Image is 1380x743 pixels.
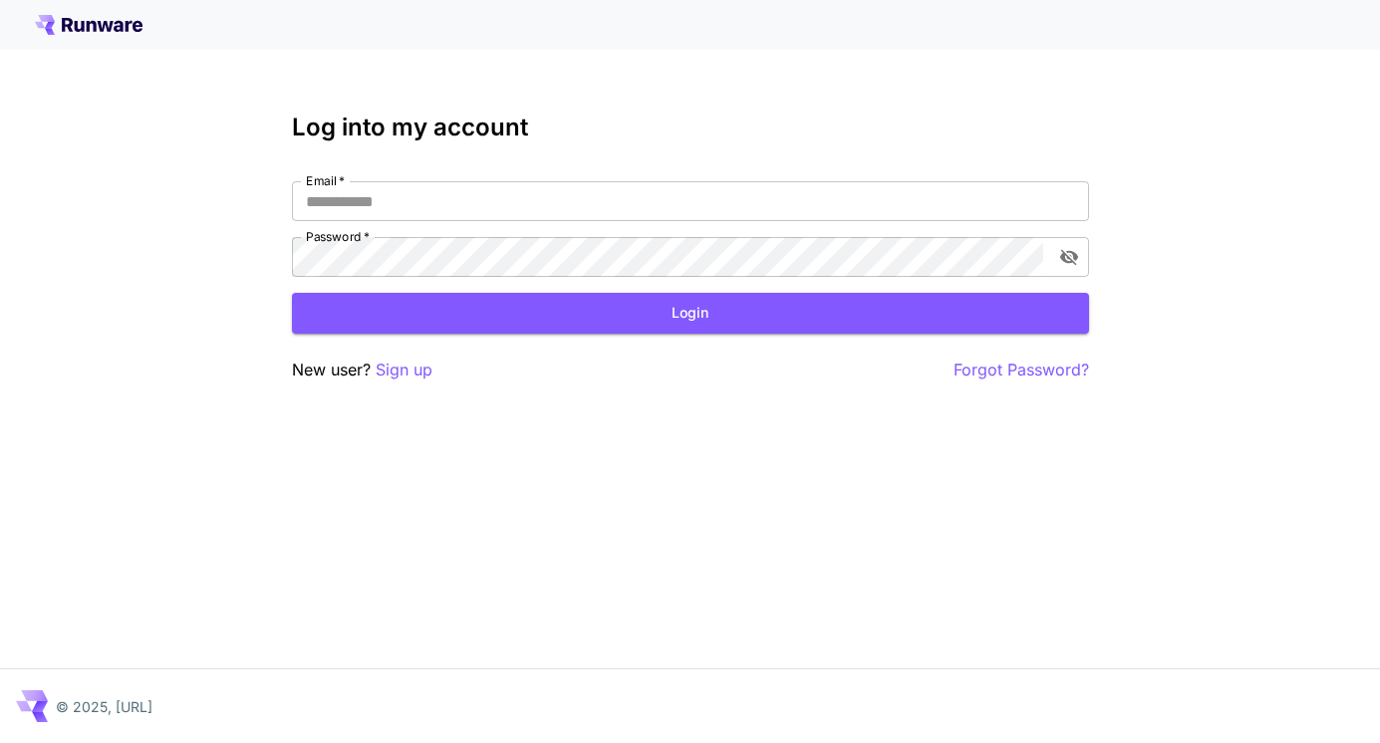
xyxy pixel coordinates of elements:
[376,358,432,382] button: Sign up
[306,228,370,245] label: Password
[1051,239,1087,275] button: toggle password visibility
[292,114,1089,141] h3: Log into my account
[292,293,1089,334] button: Login
[954,358,1089,382] button: Forgot Password?
[56,696,152,717] p: © 2025, [URL]
[292,358,432,382] p: New user?
[306,172,345,189] label: Email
